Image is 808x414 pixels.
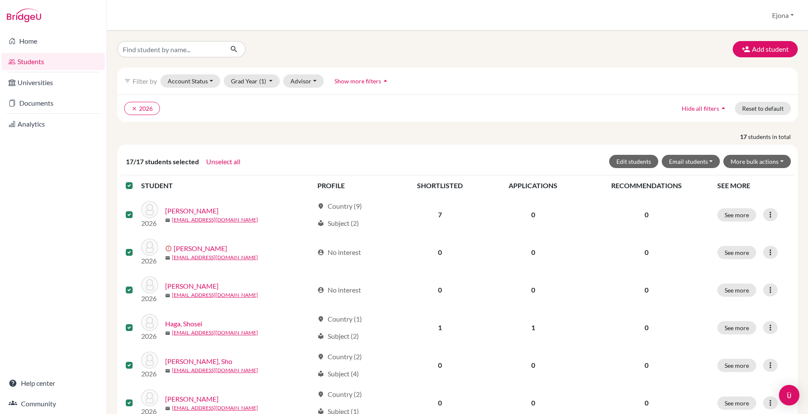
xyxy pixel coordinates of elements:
[317,369,359,379] div: Subject (4)
[224,74,280,88] button: Grad Year(1)
[317,352,362,362] div: Country (2)
[394,196,485,234] td: 7
[165,218,170,223] span: mail
[172,367,258,374] a: [EMAIL_ADDRESS][DOMAIN_NAME]
[394,309,485,346] td: 1
[394,175,485,196] th: SHORTLISTED
[586,360,707,370] p: 0
[141,218,158,228] p: 2026
[586,322,707,333] p: 0
[485,234,581,271] td: 0
[126,157,199,167] span: 17/17 students selected
[174,243,227,254] a: [PERSON_NAME]
[317,333,324,340] span: local_library
[7,9,41,22] img: Bridge-U
[259,77,266,85] span: (1)
[141,276,158,293] img: Choi, Hyunho
[317,203,324,210] span: location_on
[485,346,581,384] td: 0
[662,155,720,168] button: Email students
[2,375,105,392] a: Help center
[2,115,105,133] a: Analytics
[317,391,324,398] span: location_on
[117,41,223,57] input: Find student by name...
[317,370,324,377] span: local_library
[733,41,798,57] button: Add student
[317,314,362,324] div: Country (1)
[312,175,394,196] th: PROFILE
[124,77,131,84] i: filter_list
[2,33,105,50] a: Home
[394,271,485,309] td: 0
[394,346,485,384] td: 0
[165,394,219,404] a: [PERSON_NAME]
[717,396,756,410] button: See more
[2,53,105,70] a: Students
[165,319,202,329] a: Haga, Shosei
[717,246,756,259] button: See more
[172,329,258,337] a: [EMAIL_ADDRESS][DOMAIN_NAME]
[133,77,157,85] span: Filter by
[723,155,791,168] button: More bulk actions
[141,314,158,331] img: Haga, Shosei
[717,359,756,372] button: See more
[768,7,798,24] button: Ejona
[2,74,105,91] a: Universities
[165,281,219,291] a: [PERSON_NAME]
[581,175,712,196] th: RECOMMENDATIONS
[719,104,728,112] i: arrow_drop_up
[165,206,219,216] a: [PERSON_NAME]
[586,285,707,295] p: 0
[717,321,756,334] button: See more
[717,208,756,222] button: See more
[172,216,258,224] a: [EMAIL_ADDRESS][DOMAIN_NAME]
[2,95,105,112] a: Documents
[165,255,170,260] span: mail
[317,201,362,211] div: Country (9)
[172,291,258,299] a: [EMAIL_ADDRESS][DOMAIN_NAME]
[141,175,312,196] th: STUDENT
[317,331,359,341] div: Subject (2)
[172,404,258,412] a: [EMAIL_ADDRESS][DOMAIN_NAME]
[141,239,158,256] img: Barker, Ren
[334,77,381,85] span: Show more filters
[485,175,581,196] th: APPLICATIONS
[740,132,748,141] strong: 17
[141,293,158,304] p: 2026
[748,132,798,141] span: students in total
[165,406,170,411] span: mail
[682,105,719,112] span: Hide all filters
[141,352,158,369] img: Ikubo, Sho
[165,245,174,252] span: error_outline
[141,201,158,218] img: Barker, Ren
[317,389,362,399] div: Country (2)
[317,316,324,322] span: location_on
[141,369,158,379] p: 2026
[165,356,232,367] a: [PERSON_NAME], Sho
[206,156,241,167] button: Unselect all
[317,220,324,227] span: local_library
[485,196,581,234] td: 0
[165,368,170,373] span: mail
[165,331,170,336] span: mail
[485,309,581,346] td: 1
[172,254,258,261] a: [EMAIL_ADDRESS][DOMAIN_NAME]
[131,106,137,112] i: clear
[283,74,324,88] button: Advisor
[609,155,658,168] button: Edit students
[160,74,220,88] button: Account Status
[2,395,105,412] a: Community
[141,331,158,341] p: 2026
[381,77,390,85] i: arrow_drop_up
[317,353,324,360] span: location_on
[586,210,707,220] p: 0
[317,287,324,293] span: account_circle
[586,398,707,408] p: 0
[779,385,799,405] div: Open Intercom Messenger
[317,218,359,228] div: Subject (2)
[317,285,361,295] div: No interest
[317,247,361,257] div: No interest
[165,293,170,298] span: mail
[327,74,397,88] button: Show more filtersarrow_drop_up
[675,102,735,115] button: Hide all filtersarrow_drop_up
